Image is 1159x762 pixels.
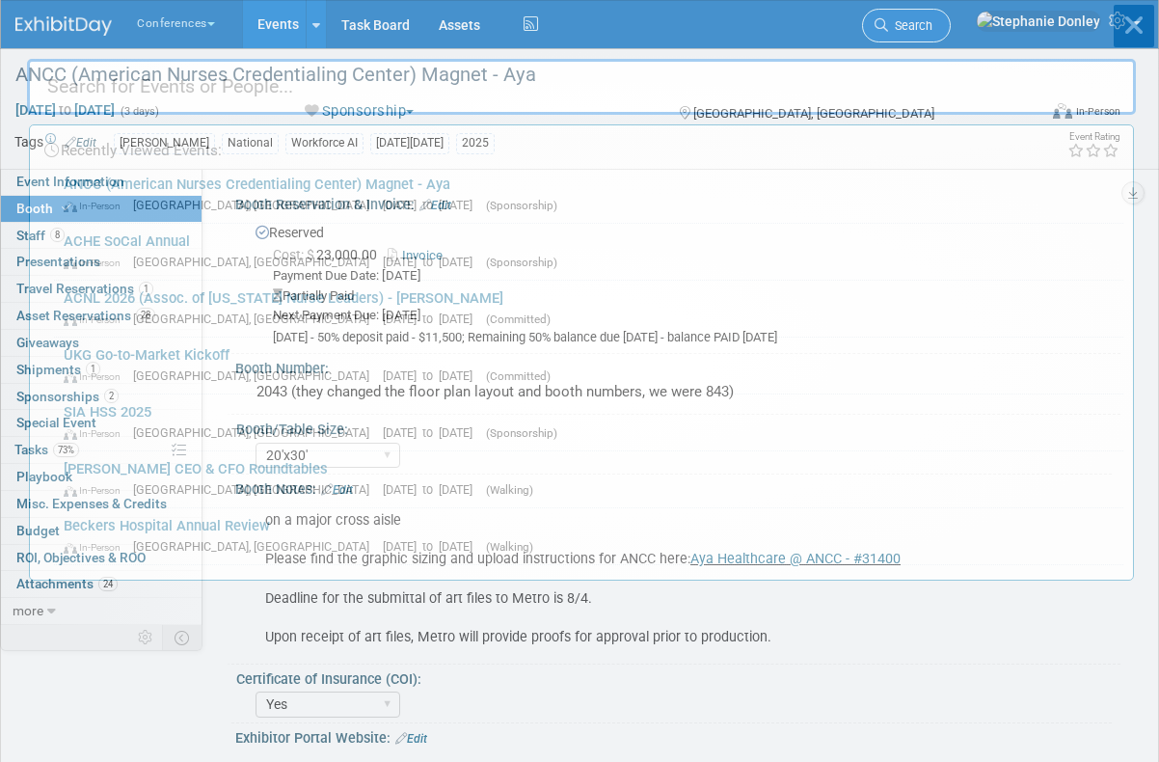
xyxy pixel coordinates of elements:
span: In-Person [64,257,129,269]
a: ANCC (American Nurses Credentialing Center) Magnet - Aya In-Person [GEOGRAPHIC_DATA], [GEOGRAPHIC... [54,167,1123,223]
span: [DATE] to [DATE] [383,255,482,269]
input: Search for Events or People... [27,59,1136,115]
span: In-Person [64,370,129,383]
span: [GEOGRAPHIC_DATA], [GEOGRAPHIC_DATA] [133,198,379,212]
span: In-Person [64,541,129,554]
div: Recently Viewed Events: [40,125,1123,167]
span: (Sponsorship) [486,199,557,212]
span: [GEOGRAPHIC_DATA], [GEOGRAPHIC_DATA] [133,425,379,440]
span: [GEOGRAPHIC_DATA], [GEOGRAPHIC_DATA] [133,368,379,383]
span: [DATE] to [DATE] [383,425,482,440]
span: [GEOGRAPHIC_DATA], [GEOGRAPHIC_DATA] [133,312,379,326]
span: [GEOGRAPHIC_DATA], [GEOGRAPHIC_DATA] [133,539,379,554]
span: [DATE] to [DATE] [383,198,482,212]
a: ACHE SoCal Annual In-Person [GEOGRAPHIC_DATA], [GEOGRAPHIC_DATA] [DATE] to [DATE] (Sponsorship) [54,224,1123,280]
a: SIA HSS 2025 In-Person [GEOGRAPHIC_DATA], [GEOGRAPHIC_DATA] [DATE] to [DATE] (Sponsorship) [54,395,1123,450]
a: [PERSON_NAME] CEO & CFO Roundtables In-Person [GEOGRAPHIC_DATA], [GEOGRAPHIC_DATA] [DATE] to [DAT... [54,451,1123,507]
span: (Sponsorship) [486,426,557,440]
a: ACNL 2026 (Assoc. of [US_STATE] Nurse Leaders) - [PERSON_NAME] In-Person [GEOGRAPHIC_DATA], [GEOG... [54,281,1123,337]
span: In-Person [64,427,129,440]
span: [DATE] to [DATE] [383,312,482,326]
span: (Committed) [486,369,551,383]
a: UKG Go-to-Market Kickoff In-Person [GEOGRAPHIC_DATA], [GEOGRAPHIC_DATA] [DATE] to [DATE] (Committed) [54,338,1123,394]
span: [DATE] to [DATE] [383,482,482,497]
span: [DATE] to [DATE] [383,539,482,554]
span: (Committed) [486,313,551,326]
span: In-Person [64,200,129,212]
span: [DATE] to [DATE] [383,368,482,383]
span: [GEOGRAPHIC_DATA], [GEOGRAPHIC_DATA] [133,255,379,269]
span: (Walking) [486,483,533,497]
span: In-Person [64,484,129,497]
a: Beckers Hospital Annual Review In-Person [GEOGRAPHIC_DATA], [GEOGRAPHIC_DATA] [DATE] to [DATE] (W... [54,508,1123,564]
span: In-Person [64,313,129,326]
span: (Walking) [486,540,533,554]
span: (Sponsorship) [486,256,557,269]
span: [GEOGRAPHIC_DATA], [GEOGRAPHIC_DATA] [133,482,379,497]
